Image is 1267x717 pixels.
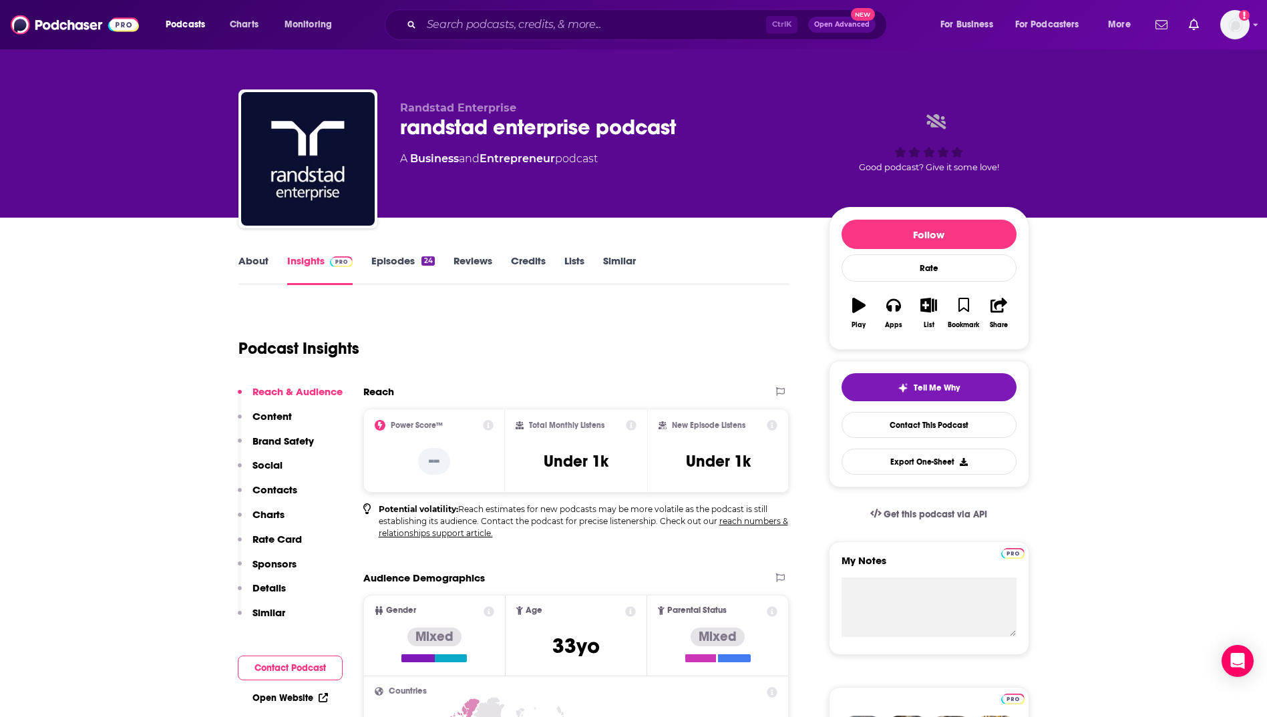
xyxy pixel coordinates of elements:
[852,321,866,329] div: Play
[418,448,450,475] p: --
[948,321,979,329] div: Bookmark
[480,152,555,165] a: Entrepreneur
[1239,10,1250,21] svg: Add a profile image
[829,101,1029,184] div: Good podcast? Give it some love!
[410,152,459,165] a: Business
[981,289,1016,337] button: Share
[1001,694,1025,704] img: Podchaser Pro
[940,15,993,34] span: For Business
[691,628,745,646] div: Mixed
[529,421,604,430] h2: Total Monthly Listens
[379,503,789,539] p: Reach estimates for new podcasts may be more volatile as the podcast is still establishing its au...
[814,21,870,28] span: Open Advanced
[252,692,328,704] a: Open Website
[842,554,1017,577] label: My Notes
[238,581,286,606] button: Details
[808,17,876,33] button: Open AdvancedNew
[238,533,302,557] button: Rate Card
[166,15,205,34] span: Podcasts
[379,504,458,514] b: Potential volatility:
[252,459,283,471] p: Social
[842,449,1017,475] button: Export One-Sheet
[1222,645,1254,677] div: Open Intercom Messenger
[990,321,1008,329] div: Share
[667,606,727,615] span: Parental Status
[238,254,268,285] a: About
[238,410,292,435] button: Content
[391,421,443,430] h2: Power Score™
[421,256,434,266] div: 24
[851,8,875,21] span: New
[1220,10,1250,39] button: Show profile menu
[285,15,332,34] span: Monitoring
[876,289,911,337] button: Apps
[898,383,908,393] img: tell me why sparkle
[238,385,343,410] button: Reach & Audience
[379,516,788,538] a: reach numbers & relationships support article.
[252,533,302,545] p: Rate Card
[287,254,353,285] a: InsightsPodchaser Pro
[238,338,359,358] h1: Podcast Insights
[842,289,876,337] button: Play
[252,410,292,423] p: Content
[252,557,297,570] p: Sponsors
[400,101,516,114] span: Randstad Enterprise
[363,385,394,398] h2: Reach
[544,451,608,471] h3: Under 1k
[1015,15,1079,34] span: For Podcasters
[241,92,375,226] a: randstad enterprise podcast
[11,12,139,37] img: Podchaser - Follow, Share and Rate Podcasts
[603,254,636,285] a: Similar
[842,220,1017,249] button: Follow
[275,14,349,35] button: open menu
[885,321,902,329] div: Apps
[946,289,981,337] button: Bookmark
[156,14,222,35] button: open menu
[459,152,480,165] span: and
[252,483,297,496] p: Contacts
[564,254,584,285] a: Lists
[454,254,492,285] a: Reviews
[672,421,745,430] h2: New Episode Listens
[389,687,427,696] span: Countries
[238,459,283,483] button: Social
[397,9,900,40] div: Search podcasts, credits, & more...
[230,15,258,34] span: Charts
[842,254,1017,282] div: Rate
[252,508,285,521] p: Charts
[1220,10,1250,39] img: User Profile
[238,557,297,582] button: Sponsors
[221,14,266,35] a: Charts
[238,483,297,508] button: Contacts
[252,385,343,398] p: Reach & Audience
[914,383,960,393] span: Tell Me Why
[766,16,797,33] span: Ctrl K
[1108,15,1131,34] span: More
[511,254,546,285] a: Credits
[386,606,416,615] span: Gender
[842,373,1017,401] button: tell me why sparkleTell Me Why
[924,321,934,329] div: List
[552,633,600,659] span: 33 yo
[371,254,434,285] a: Episodes24
[421,14,766,35] input: Search podcasts, credits, & more...
[1001,692,1025,704] a: Pro website
[859,162,999,172] span: Good podcast? Give it some love!
[363,571,485,584] h2: Audience Demographics
[238,508,285,533] button: Charts
[931,14,1010,35] button: open menu
[252,581,286,594] p: Details
[238,606,285,631] button: Similar
[1150,13,1173,36] a: Show notifications dropdown
[400,151,598,167] div: A podcast
[1007,14,1099,35] button: open menu
[252,606,285,619] p: Similar
[526,606,542,615] span: Age
[238,435,314,459] button: Brand Safety
[911,289,946,337] button: List
[407,628,462,646] div: Mixed
[1001,546,1025,559] a: Pro website
[1184,13,1204,36] a: Show notifications dropdown
[238,656,343,680] button: Contact Podcast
